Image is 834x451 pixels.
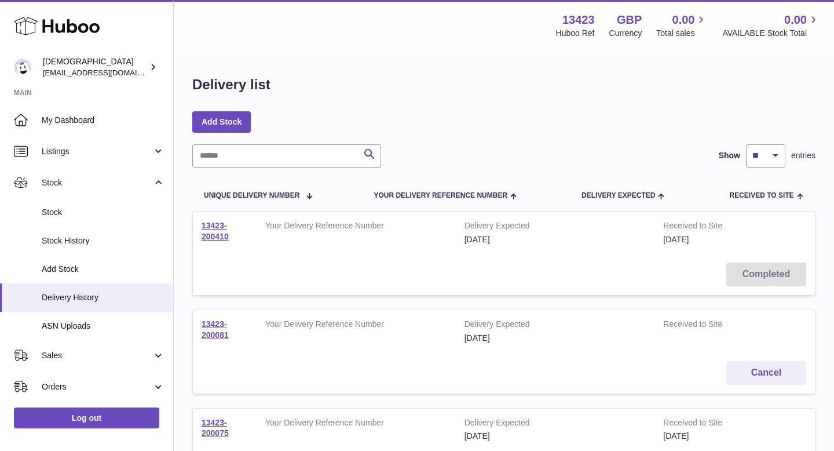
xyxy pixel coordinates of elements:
[656,28,708,39] span: Total sales
[663,431,689,441] span: [DATE]
[663,417,758,431] strong: Received to Site
[204,192,299,199] span: Unique Delivery Number
[722,12,820,39] a: 0.00 AVAILABLE Stock Total
[42,292,164,303] span: Delivery History
[43,68,170,77] span: [EMAIL_ADDRESS][DOMAIN_NAME]
[663,319,758,333] strong: Received to Site
[42,207,164,218] span: Stock
[656,12,708,39] a: 0.00 Total sales
[374,192,507,199] span: Your Delivery Reference Number
[722,28,820,39] span: AVAILABLE Stock Total
[726,361,806,385] button: Cancel
[42,235,164,246] span: Stock History
[42,350,152,361] span: Sales
[556,28,595,39] div: Huboo Ref
[784,12,807,28] span: 0.00
[42,115,164,126] span: My Dashboard
[202,319,229,340] a: 13423-200081
[192,75,270,94] h1: Delivery list
[14,59,31,76] img: olgazyuz@outlook.com
[202,221,229,241] a: 13423-200410
[265,319,447,333] strong: Your Delivery Reference Number
[265,417,447,431] strong: Your Delivery Reference Number
[729,192,793,199] span: Received to Site
[719,150,740,161] label: Show
[265,220,447,234] strong: Your Delivery Reference Number
[663,220,758,234] strong: Received to Site
[464,431,646,442] div: [DATE]
[464,417,646,431] strong: Delivery Expected
[464,333,646,344] div: [DATE]
[617,12,642,28] strong: GBP
[464,319,646,333] strong: Delivery Expected
[672,12,695,28] span: 0.00
[609,28,642,39] div: Currency
[43,56,147,78] div: [DEMOGRAPHIC_DATA]
[562,12,595,28] strong: 13423
[192,111,251,132] a: Add Stock
[464,234,646,245] div: [DATE]
[791,150,815,161] span: entries
[663,235,689,244] span: [DATE]
[464,220,646,234] strong: Delivery Expected
[581,192,655,199] span: Delivery Expected
[42,177,152,188] span: Stock
[42,264,164,275] span: Add Stock
[42,146,152,157] span: Listings
[202,418,229,438] a: 13423-200075
[14,408,159,428] a: Log out
[42,381,152,392] span: Orders
[42,321,164,332] span: ASN Uploads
